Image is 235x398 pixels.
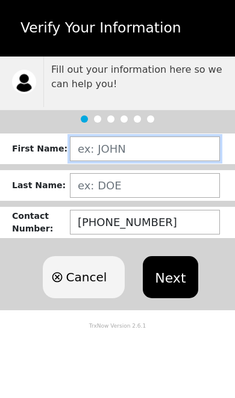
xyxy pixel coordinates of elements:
input: (123) 456-7890 [70,210,220,234]
span: Cancel [66,268,107,286]
div: Contact Number : [12,210,70,235]
button: Cancel [43,256,125,298]
p: Fill out your information here so we can help you! [51,63,223,91]
input: ex: JOHN [70,136,220,161]
input: ex: DOE [70,173,220,198]
img: trx now logo [12,70,36,94]
div: First Name : [12,142,70,155]
div: Verify Your Information [5,17,230,38]
div: Last Name : [12,179,70,192]
button: Next [143,256,198,298]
